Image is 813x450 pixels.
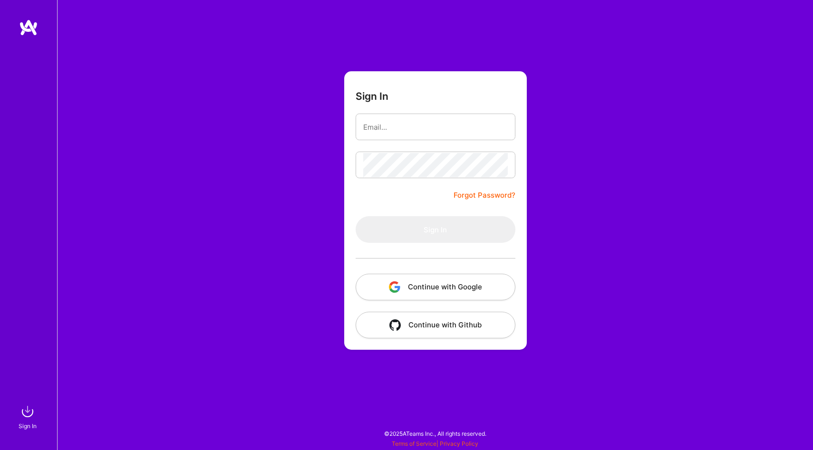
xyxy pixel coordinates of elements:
[440,440,478,447] a: Privacy Policy
[392,440,436,447] a: Terms of Service
[18,402,37,421] img: sign in
[356,216,515,243] button: Sign In
[19,421,37,431] div: Sign In
[356,274,515,300] button: Continue with Google
[454,190,515,201] a: Forgot Password?
[356,312,515,338] button: Continue with Github
[389,319,401,331] img: icon
[363,115,508,139] input: Email...
[20,402,37,431] a: sign inSign In
[57,421,813,445] div: © 2025 ATeams Inc., All rights reserved.
[389,281,400,293] img: icon
[356,90,388,102] h3: Sign In
[392,440,478,447] span: |
[19,19,38,36] img: logo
